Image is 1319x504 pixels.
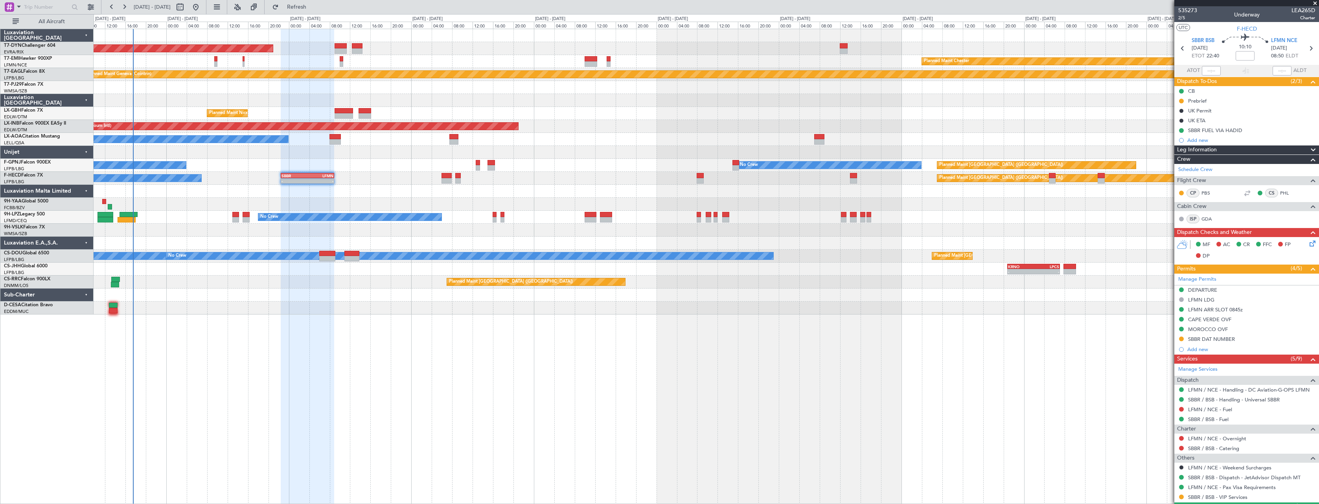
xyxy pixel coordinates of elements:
span: Crew [1177,155,1190,164]
span: Dispatch To-Dos [1177,77,1217,86]
div: 04:00 [677,22,697,29]
div: 12:00 [595,22,616,29]
span: 10:10 [1239,43,1251,51]
div: ISP [1187,215,1199,223]
span: [DATE] [1192,44,1208,52]
div: 08:00 [85,22,105,29]
span: 22:40 [1207,52,1219,60]
div: LFMN ARR SLOT 0845z [1188,306,1243,313]
a: LFPB/LBG [4,270,24,276]
div: 08:00 [820,22,840,29]
div: 16:00 [125,22,146,29]
div: 12:00 [228,22,248,29]
div: 08:00 [942,22,963,29]
a: LFMN / NCE - Weekend Surcharges [1188,464,1271,471]
div: 00:00 [166,22,187,29]
a: LFPB/LBG [4,166,24,172]
a: LFPB/LBG [4,75,24,81]
span: Flight Crew [1177,176,1206,185]
div: 08:00 [575,22,595,29]
div: 12:00 [1085,22,1106,29]
div: Add new [1187,346,1315,353]
span: (5/9) [1291,355,1302,363]
span: 9H-YAA [4,199,22,204]
div: 16:00 [493,22,513,29]
span: Permits [1177,265,1196,274]
div: [DATE] - [DATE] [412,16,443,22]
div: [DATE] - [DATE] [535,16,565,22]
a: LFMN / NCE - Overnight [1188,435,1246,442]
div: Planned Maint [GEOGRAPHIC_DATA] ([GEOGRAPHIC_DATA]) [449,276,573,288]
div: 16:00 [1106,22,1126,29]
div: 12:00 [473,22,493,29]
span: F-GPNJ [4,160,21,165]
div: Add new [1187,137,1315,143]
a: EDLW/DTM [4,114,27,120]
div: 12:00 [105,22,125,29]
div: 20:00 [146,22,166,29]
div: 20:00 [1126,22,1146,29]
span: ELDT [1286,52,1298,60]
div: No Crew [168,250,186,262]
a: LFMD/CEQ [4,218,27,224]
div: [DATE] - [DATE] [1025,16,1056,22]
a: CS-RRCFalcon 900LX [4,277,50,281]
div: Underway [1234,11,1260,19]
span: F-HECD [1237,25,1257,33]
a: T7-DYNChallenger 604 [4,43,55,48]
span: AC [1223,241,1230,249]
div: 08:00 [330,22,350,29]
button: UTC [1176,24,1190,31]
div: [DATE] - [DATE] [167,16,198,22]
span: (2/3) [1291,77,1302,85]
span: Charter [1291,15,1315,21]
div: Planned Maint Geneva (Cointrin) [86,68,151,80]
div: 04:00 [309,22,330,29]
a: LFPB/LBG [4,257,24,263]
div: Prebrief [1188,97,1207,104]
a: D-CESACitation Bravo [4,303,53,307]
a: SBBR / BSB - VIP Services [1188,494,1247,500]
a: FCBB/BZV [4,205,25,211]
div: 20:00 [758,22,779,29]
div: Planned Maint [GEOGRAPHIC_DATA] ([GEOGRAPHIC_DATA]) [939,159,1063,171]
a: 9H-VSLKFalcon 7X [4,225,45,230]
a: PBS [1201,189,1219,197]
div: No Crew [740,159,758,171]
div: [DATE] - [DATE] [658,16,688,22]
div: 20:00 [269,22,289,29]
a: CS-JHHGlobal 6000 [4,264,48,269]
span: [DATE] - [DATE] [134,4,171,11]
div: 16:00 [738,22,758,29]
div: [DATE] - [DATE] [780,16,810,22]
a: LFMN / NCE - Fuel [1188,406,1232,413]
span: D-CESA [4,303,21,307]
a: SBBR / BSB - Catering [1188,445,1239,452]
div: 12:00 [840,22,861,29]
span: CS-DOU [4,251,22,256]
div: 04:00 [922,22,942,29]
div: 00:00 [411,22,432,29]
a: EDLW/DTM [4,127,27,133]
a: WMSA/SZB [4,231,27,237]
div: 08:00 [452,22,473,29]
span: Leg Information [1177,145,1217,155]
div: DEPARTURE [1188,287,1217,293]
a: GDA [1201,215,1219,223]
a: PHL [1280,189,1298,197]
a: T7-EAGLFalcon 8X [4,69,45,74]
div: Planned Maint Nice ([GEOGRAPHIC_DATA]) [209,107,297,119]
div: 16:00 [248,22,269,29]
a: SBBR / BSB - Handling - Universal SBBR [1188,396,1280,403]
span: (4/5) [1291,264,1302,272]
div: UK Permit [1188,107,1212,114]
div: Planned Maint Chester [924,55,969,67]
div: 04:00 [1044,22,1065,29]
span: Cabin Crew [1177,202,1207,211]
a: EVRA/RIX [4,49,24,55]
div: 16:00 [861,22,881,29]
a: LX-AOACitation Mustang [4,134,60,139]
div: 08:00 [697,22,717,29]
span: Others [1177,454,1194,463]
a: LELL/QSA [4,140,24,146]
